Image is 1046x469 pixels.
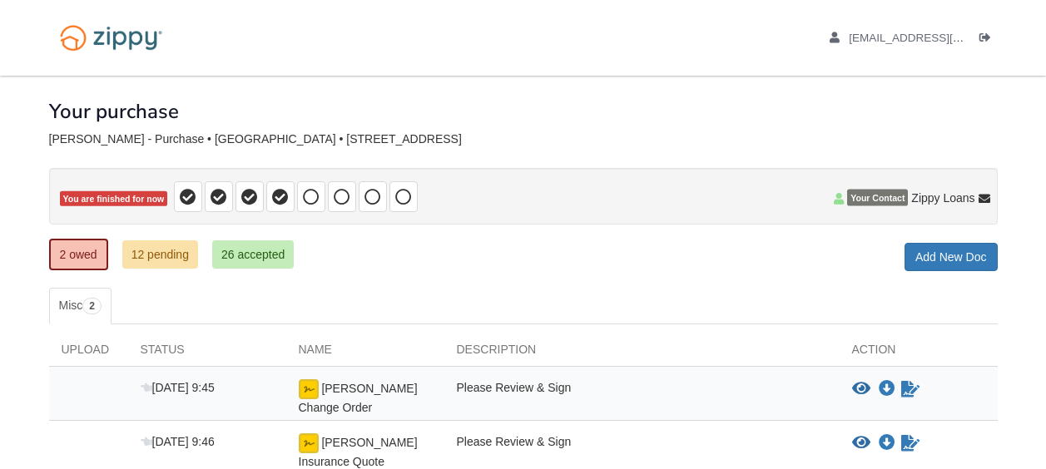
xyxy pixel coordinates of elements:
a: Sign Form [900,379,921,399]
button: View Chilton Change Order [852,381,870,397]
button: View Chilton Insurance Quote [852,435,870,452]
a: Misc [49,288,112,324]
span: [DATE] 9:46 [141,435,215,448]
a: Add New Doc [905,243,998,271]
img: Ready for you to esign [299,379,319,399]
span: [PERSON_NAME] Insurance Quote [299,436,418,468]
a: Sign Form [900,433,921,453]
a: edit profile [830,32,1040,48]
a: Download Chilton Insurance Quote [879,437,895,450]
div: Name [286,341,444,366]
div: Status [128,341,286,366]
a: Log out [979,32,998,48]
img: Logo [49,17,173,59]
div: Action [840,341,998,366]
div: [PERSON_NAME] - Purchase • [GEOGRAPHIC_DATA] • [STREET_ADDRESS] [49,132,998,146]
a: 2 owed [49,239,108,270]
div: Please Review & Sign [444,379,840,416]
div: Upload [49,341,128,366]
h1: Your purchase [49,101,179,122]
a: 12 pending [122,240,198,269]
span: [PERSON_NAME] Change Order [299,382,418,414]
a: 26 accepted [212,240,294,269]
span: chiltonjp26@gmail.com [849,32,1039,44]
span: 2 [82,298,102,314]
span: [DATE] 9:45 [141,381,215,394]
span: You are finished for now [60,191,168,207]
a: Download Chilton Change Order [879,383,895,396]
img: Ready for you to esign [299,433,319,453]
span: Zippy Loans [911,190,974,206]
div: Description [444,341,840,366]
span: Your Contact [847,190,908,206]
